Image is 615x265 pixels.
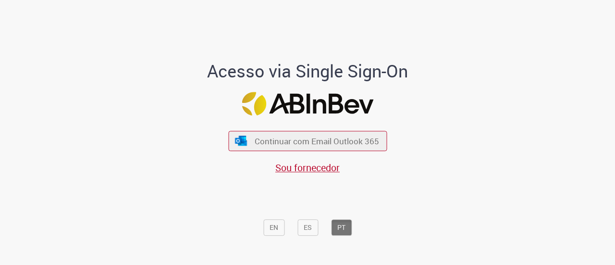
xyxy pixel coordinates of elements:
button: EN [263,219,284,236]
button: PT [331,219,352,236]
h1: Acesso via Single Sign-On [174,62,441,81]
img: Logo ABInBev [242,92,373,115]
img: ícone Azure/Microsoft 360 [234,136,248,146]
span: Continuar com Email Outlook 365 [255,136,379,147]
a: Sou fornecedor [275,161,340,174]
button: ícone Azure/Microsoft 360 Continuar com Email Outlook 365 [228,131,387,151]
button: ES [297,219,318,236]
